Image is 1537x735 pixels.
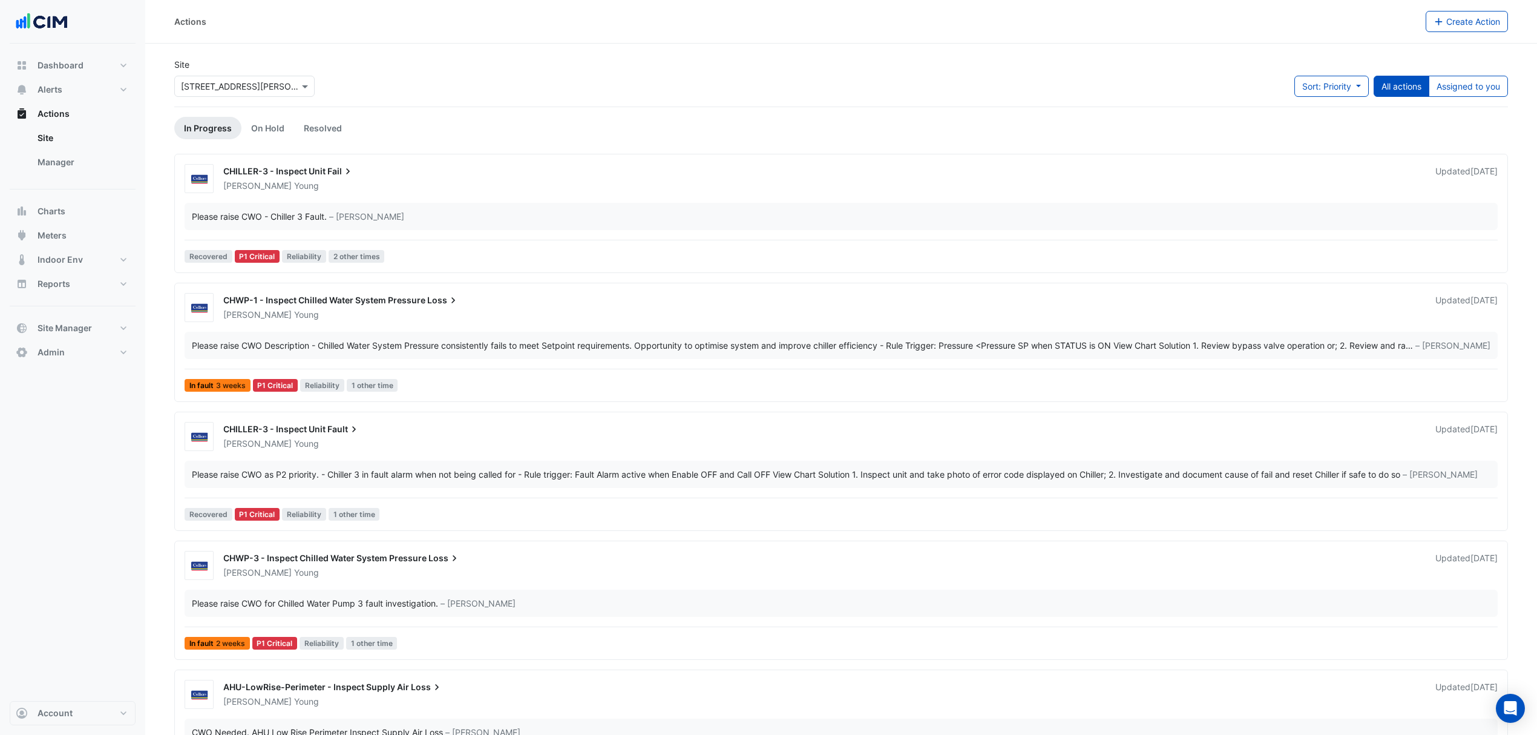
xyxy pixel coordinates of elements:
[38,205,65,217] span: Charts
[185,173,213,185] img: Colliers Capitaland
[192,597,438,610] div: Please raise CWO for Chilled Water Pump 3 fault investigation.
[192,339,1490,352] div: …
[327,423,360,435] span: Fault
[38,84,62,96] span: Alerts
[16,108,28,120] app-icon: Actions
[347,379,398,392] span: 1 other time
[185,637,250,650] span: In fault
[10,223,136,248] button: Meters
[185,250,232,263] span: Recovered
[223,696,292,707] span: [PERSON_NAME]
[1446,16,1500,27] span: Create Action
[1435,165,1498,192] div: Updated
[174,58,189,71] label: Site
[294,696,319,708] span: Young
[294,180,319,192] span: Young
[1470,553,1498,563] span: Thu 17-Jul-2025 11:02 AEST
[10,77,136,102] button: Alerts
[294,309,319,321] span: Young
[216,640,245,647] span: 2 weeks
[235,250,280,263] div: P1 Critical
[329,210,404,223] span: – [PERSON_NAME]
[223,424,326,434] span: CHILLER-3 - Inspect Unit
[15,10,69,34] img: Company Logo
[10,199,136,223] button: Charts
[16,205,28,217] app-icon: Charts
[16,229,28,242] app-icon: Meters
[346,637,398,650] span: 1 other time
[38,108,70,120] span: Actions
[1426,11,1509,32] button: Create Action
[300,379,344,392] span: Reliability
[38,254,83,266] span: Indoor Env
[1470,682,1498,692] span: Wed 17-Sep-2025 09:32 AEST
[411,681,443,693] span: Loss
[192,468,1400,481] div: Please raise CWO as P2 priority. - Chiller 3 in fault alarm when not being called for - Rule trig...
[28,150,136,174] a: Manager
[185,379,251,392] span: In fault
[16,322,28,334] app-icon: Site Manager
[1374,76,1429,97] button: All actions
[10,701,136,725] button: Account
[192,339,1406,352] div: Please raise CWO Description - Chilled Water System Pressure consistently fails to meet Setpoint ...
[223,180,292,191] span: [PERSON_NAME]
[38,278,70,290] span: Reports
[1435,552,1498,579] div: Updated
[10,53,136,77] button: Dashboard
[428,552,460,564] span: Loss
[1470,166,1498,176] span: Wed 24-Sep-2025 08:24 AEST
[427,294,459,306] span: Loss
[38,229,67,242] span: Meters
[216,382,246,389] span: 3 weeks
[329,508,380,521] span: 1 other time
[38,59,84,71] span: Dashboard
[1470,424,1498,434] span: Fri 01-Aug-2025 10:13 AEST
[38,346,65,358] span: Admin
[441,597,516,610] span: – [PERSON_NAME]
[282,250,326,263] span: Reliability
[300,637,344,650] span: Reliability
[235,508,280,521] div: P1 Critical
[174,117,241,139] a: In Progress
[252,637,298,650] div: P1 Critical
[16,278,28,290] app-icon: Reports
[16,254,28,266] app-icon: Indoor Env
[1294,76,1369,97] button: Sort: Priority
[329,250,385,263] span: 2 other times
[38,707,73,719] span: Account
[1470,295,1498,305] span: Fri 01-Aug-2025 10:16 AEST
[1435,681,1498,708] div: Updated
[185,560,213,572] img: Colliers Capitaland
[294,438,319,450] span: Young
[294,117,352,139] a: Resolved
[192,210,327,223] div: Please raise CWO - Chiller 3 Fault.
[185,508,232,521] span: Recovered
[294,567,319,579] span: Young
[1435,294,1498,321] div: Updated
[327,165,354,177] span: Fail
[10,316,136,340] button: Site Manager
[282,508,326,521] span: Reliability
[1415,339,1490,352] span: – [PERSON_NAME]
[10,248,136,272] button: Indoor Env
[174,15,206,28] div: Actions
[1403,468,1478,481] span: – [PERSON_NAME]
[10,340,136,364] button: Admin
[16,59,28,71] app-icon: Dashboard
[1302,81,1351,91] span: Sort: Priority
[1429,76,1508,97] button: Assigned to you
[10,126,136,179] div: Actions
[185,689,213,701] img: Colliers Capitaland
[1435,423,1498,450] div: Updated
[10,102,136,126] button: Actions
[223,295,425,305] span: CHWP-1 - Inspect Chilled Water System Pressure
[16,346,28,358] app-icon: Admin
[223,438,292,449] span: [PERSON_NAME]
[38,322,92,334] span: Site Manager
[1496,694,1525,723] div: Open Intercom Messenger
[241,117,294,139] a: On Hold
[223,553,427,563] span: CHWP-3 - Inspect Chilled Water System Pressure
[253,379,298,392] div: P1 Critical
[28,126,136,150] a: Site
[16,84,28,96] app-icon: Alerts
